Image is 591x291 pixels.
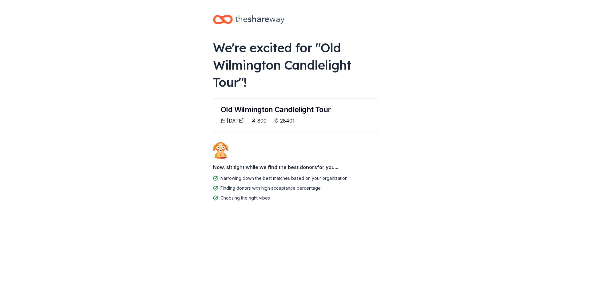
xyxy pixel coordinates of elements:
div: 800 [257,117,267,124]
div: [DATE] [227,117,244,124]
div: Narrowing down the best matches based on your organization [220,175,348,182]
img: Dog waiting patiently [213,142,228,159]
div: Finding donors with high acceptance percentage [220,184,321,192]
div: 28401 [280,117,295,124]
div: Choosing the right vibes [220,194,270,202]
div: Now, sit tight while we find the best donors for you... [213,161,378,173]
div: We're excited for " Old Wilmington Candlelight Tour "! [213,39,378,91]
div: Old Wilmington Candlelight Tour [221,106,370,113]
